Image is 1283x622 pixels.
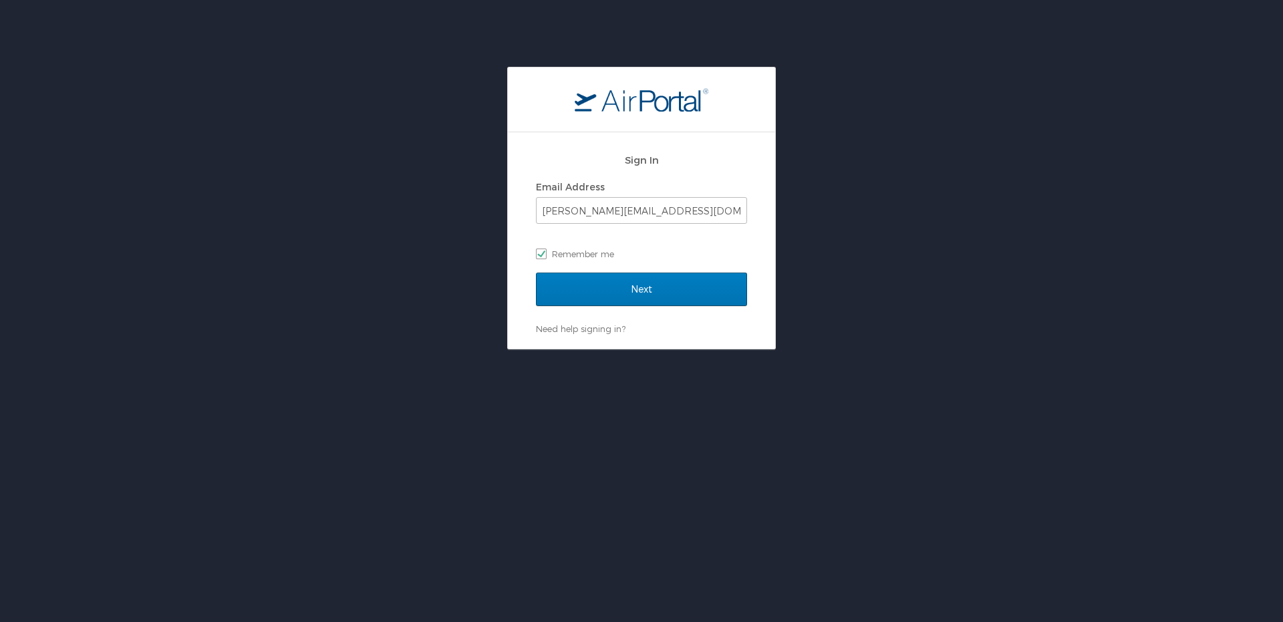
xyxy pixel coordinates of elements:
label: Remember me [536,244,747,264]
label: Email Address [536,181,605,192]
input: Next [536,273,747,306]
a: Need help signing in? [536,323,625,334]
h2: Sign In [536,152,747,168]
img: logo [575,88,708,112]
